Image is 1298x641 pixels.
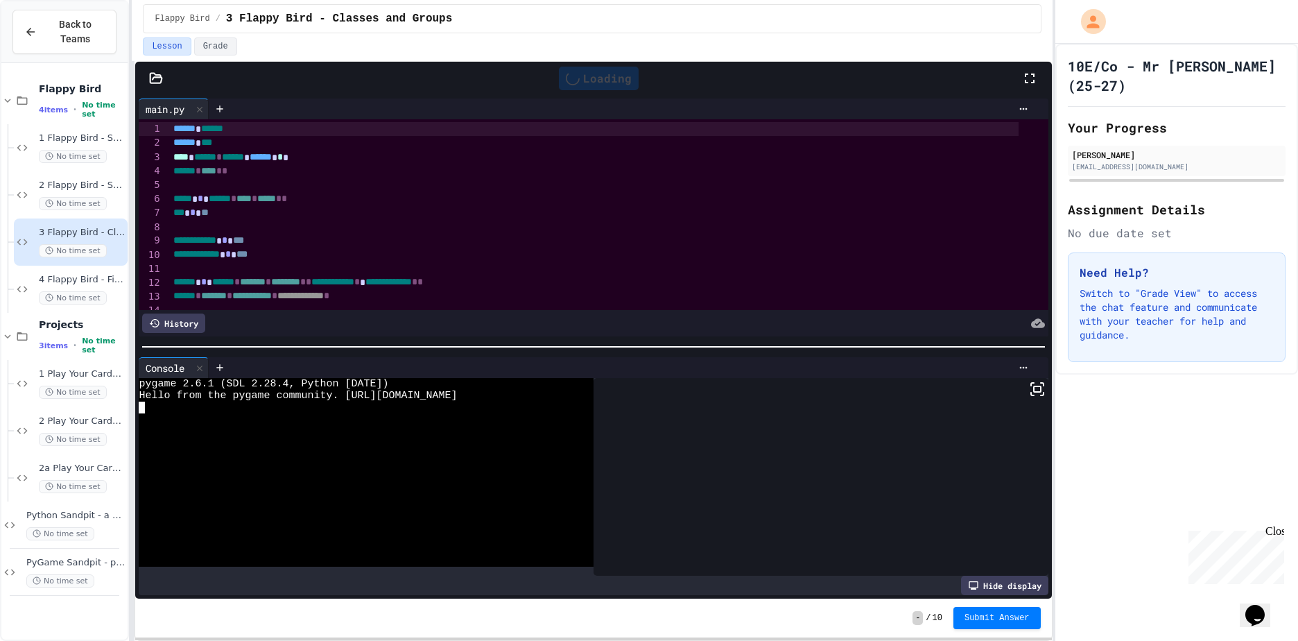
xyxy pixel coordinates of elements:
span: 2 Play Your Cards Right - Improved [39,416,125,427]
p: Switch to "Grade View" to access the chat feature and communicate with your teacher for help and ... [1080,287,1274,342]
span: 1 Play Your Cards Right - Basic Version [39,368,125,380]
div: 7 [139,206,162,220]
button: Submit Answer [953,607,1041,629]
span: No time set [39,433,107,446]
span: - [912,611,923,625]
h3: Need Help? [1080,264,1274,281]
span: 4 Flappy Bird - Final Additions [39,274,125,286]
span: 1 Flappy Bird - Set Up [39,133,125,144]
div: [EMAIL_ADDRESS][DOMAIN_NAME] [1072,162,1281,172]
span: • [73,340,76,351]
span: • [73,104,76,115]
div: 14 [139,304,162,318]
div: 13 [139,290,162,304]
div: [PERSON_NAME] [1072,148,1281,161]
span: Python Sandpit - a coding playground [26,510,125,522]
span: pygame 2.6.1 (SDL 2.28.4, Python [DATE]) [139,378,388,390]
span: No time set [82,101,125,119]
button: Grade [194,37,237,55]
span: / [926,613,931,624]
span: No time set [39,386,107,399]
span: Submit Answer [964,613,1030,624]
h2: Assignment Details [1068,200,1286,219]
div: Console [139,357,209,378]
span: No time set [39,291,107,305]
span: No time set [26,574,94,588]
button: Lesson [143,37,191,55]
span: Projects [39,318,125,331]
span: PyGame Sandpit - play with PyGame [26,557,125,569]
span: No time set [82,336,125,354]
div: 12 [139,276,162,290]
h1: 10E/Co - Mr [PERSON_NAME] (25-27) [1068,56,1286,95]
div: 2 [139,136,162,150]
span: 2 Flappy Bird - Sprites [39,180,125,191]
div: 9 [139,234,162,248]
span: Flappy Bird [155,13,209,24]
div: 5 [139,178,162,192]
div: 6 [139,192,162,206]
span: Flappy Bird [39,83,125,95]
iframe: chat widget [1240,586,1284,627]
span: No time set [26,527,94,540]
span: 3 Flappy Bird - Classes and Groups [226,10,452,27]
span: No time set [39,150,107,163]
div: Hide display [961,576,1048,595]
div: 11 [139,262,162,276]
iframe: chat widget [1183,525,1284,584]
div: 4 [139,164,162,178]
span: / [216,13,220,24]
span: No time set [39,244,107,257]
span: No time set [39,197,107,210]
div: 8 [139,221,162,234]
div: No due date set [1068,225,1286,241]
span: No time set [39,480,107,493]
span: 4 items [39,105,68,114]
div: Chat with us now!Close [6,6,96,88]
span: Back to Teams [45,17,105,46]
div: main.py [139,102,191,117]
span: 10 [933,613,942,624]
span: 3 Flappy Bird - Classes and Groups [39,227,125,239]
div: 10 [139,248,162,262]
span: 2a Play Your Cards Right - PyGame [39,463,125,475]
div: Console [139,361,191,375]
div: My Account [1066,6,1109,37]
div: History [142,314,205,333]
div: 3 [139,151,162,164]
div: 1 [139,122,162,136]
h2: Your Progress [1068,118,1286,137]
button: Back to Teams [12,10,116,54]
div: Loading [559,67,639,90]
span: Hello from the pygame community. [URL][DOMAIN_NAME] [139,390,457,402]
span: 3 items [39,341,68,350]
div: main.py [139,99,209,119]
